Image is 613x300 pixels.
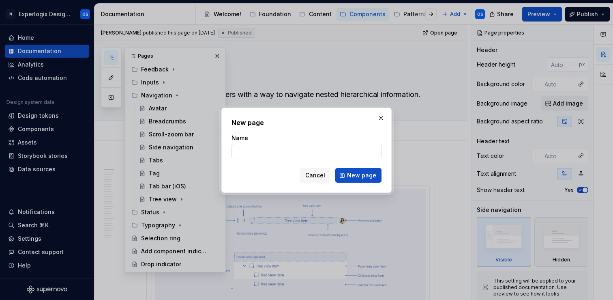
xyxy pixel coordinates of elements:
[231,134,248,142] label: Name
[231,118,382,127] h2: New page
[347,171,376,179] span: New page
[335,168,382,183] button: New page
[305,171,325,179] span: Cancel
[300,168,330,183] button: Cancel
